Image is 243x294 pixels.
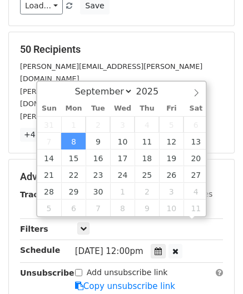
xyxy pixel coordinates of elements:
span: October 9, 2025 [135,200,159,216]
span: September 5, 2025 [159,116,184,133]
span: September 10, 2025 [110,133,135,150]
span: September 28, 2025 [37,183,62,200]
span: September 12, 2025 [159,133,184,150]
span: October 5, 2025 [37,200,62,216]
span: September 30, 2025 [86,183,110,200]
span: September 8, 2025 [61,133,86,150]
span: Wed [110,105,135,112]
h5: Advanced [20,171,223,183]
h5: 50 Recipients [20,43,223,56]
span: October 11, 2025 [184,200,208,216]
span: September 11, 2025 [135,133,159,150]
a: +47 more [20,128,67,142]
span: Mon [61,105,86,112]
span: September 21, 2025 [37,166,62,183]
strong: Tracking [20,190,57,199]
span: September 18, 2025 [135,150,159,166]
span: September 23, 2025 [86,166,110,183]
input: Year [133,86,173,97]
span: Fri [159,105,184,112]
span: Sat [184,105,208,112]
span: September 27, 2025 [184,166,208,183]
span: September 6, 2025 [184,116,208,133]
span: October 8, 2025 [110,200,135,216]
span: September 15, 2025 [61,150,86,166]
span: September 1, 2025 [61,116,86,133]
span: [DATE] 12:00pm [75,246,143,256]
span: October 10, 2025 [159,200,184,216]
span: Sun [37,105,62,112]
iframe: Chat Widget [187,241,243,294]
span: September 19, 2025 [159,150,184,166]
span: September 7, 2025 [37,133,62,150]
span: September 22, 2025 [61,166,86,183]
span: September 13, 2025 [184,133,208,150]
label: Add unsubscribe link [87,267,168,278]
span: September 9, 2025 [86,133,110,150]
span: October 7, 2025 [86,200,110,216]
span: September 17, 2025 [110,150,135,166]
span: September 29, 2025 [61,183,86,200]
span: September 14, 2025 [37,150,62,166]
span: October 3, 2025 [159,183,184,200]
span: September 2, 2025 [86,116,110,133]
span: August 31, 2025 [37,116,62,133]
span: September 24, 2025 [110,166,135,183]
span: October 4, 2025 [184,183,208,200]
span: September 25, 2025 [135,166,159,183]
span: September 4, 2025 [135,116,159,133]
small: [PERSON_NAME][EMAIL_ADDRESS][DOMAIN_NAME] [20,112,203,121]
span: September 3, 2025 [110,116,135,133]
small: [PERSON_NAME][EMAIL_ADDRESS][PERSON_NAME][DOMAIN_NAME] [20,62,202,83]
span: Tue [86,105,110,112]
span: September 20, 2025 [184,150,208,166]
a: Copy unsubscribe link [75,281,175,291]
small: [PERSON_NAME][EMAIL_ADDRESS][PERSON_NAME][DOMAIN_NAME] [20,87,202,108]
span: Thu [135,105,159,112]
span: September 26, 2025 [159,166,184,183]
span: October 1, 2025 [110,183,135,200]
span: October 2, 2025 [135,183,159,200]
span: October 6, 2025 [61,200,86,216]
strong: Unsubscribe [20,268,75,277]
span: September 16, 2025 [86,150,110,166]
strong: Schedule [20,246,60,255]
strong: Filters [20,225,48,233]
